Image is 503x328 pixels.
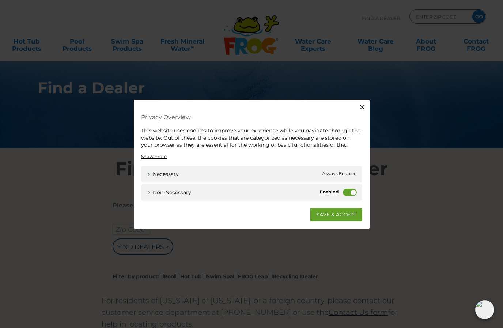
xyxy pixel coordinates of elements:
[141,127,362,149] div: This website uses cookies to improve your experience while you navigate through the website. Out ...
[141,111,362,124] h4: Privacy Overview
[147,170,179,178] a: Necessary
[147,188,191,196] a: Non-necessary
[141,153,167,159] a: Show more
[310,208,362,221] a: SAVE & ACCEPT
[322,170,357,178] span: Always Enabled
[475,300,494,319] img: openIcon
